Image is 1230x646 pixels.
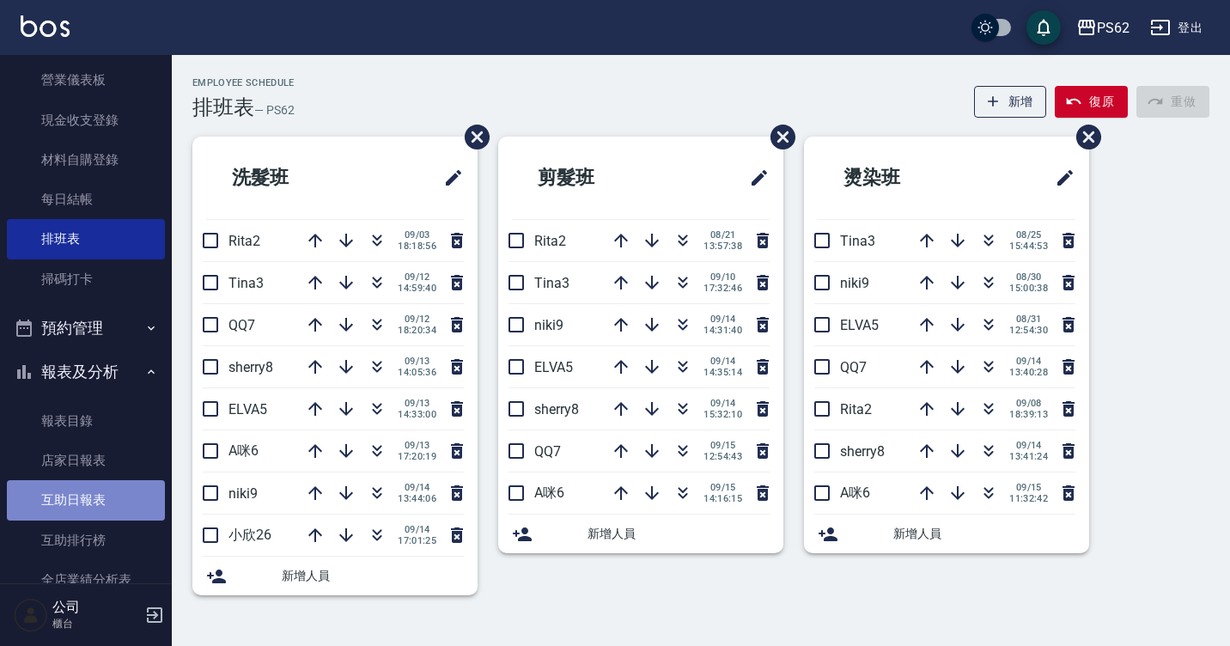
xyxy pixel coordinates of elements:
[703,398,742,409] span: 09/14
[1055,86,1128,118] button: 復原
[398,283,436,294] span: 14:59:40
[1009,325,1048,336] span: 12:54:30
[7,180,165,219] a: 每日結帳
[1009,367,1048,378] span: 13:40:28
[804,515,1089,553] div: 新增人員
[398,493,436,504] span: 13:44:06
[512,147,679,209] h2: 剪髮班
[1044,157,1075,198] span: 修改班表的標題
[534,275,569,291] span: Tina3
[703,367,742,378] span: 14:35:14
[840,443,885,460] span: sherry8
[840,484,870,501] span: A咪6
[703,314,742,325] span: 09/14
[228,401,267,417] span: ELVA5
[192,95,254,119] h3: 排班表
[7,306,165,350] button: 預約管理
[703,482,742,493] span: 09/15
[52,616,140,631] p: 櫃台
[703,440,742,451] span: 09/15
[7,560,165,600] a: 全店業績分析表
[758,112,798,162] span: 刪除班表
[1063,112,1104,162] span: 刪除班表
[1009,482,1048,493] span: 09/15
[703,493,742,504] span: 14:16:15
[398,314,436,325] span: 09/12
[282,567,464,585] span: 新增人員
[739,157,770,198] span: 修改班表的標題
[1009,398,1048,409] span: 09/08
[1009,271,1048,283] span: 08/30
[1026,10,1061,45] button: save
[1009,356,1048,367] span: 09/14
[7,219,165,259] a: 排班表
[433,157,464,198] span: 修改班表的標題
[228,442,259,459] span: A咪6
[228,359,273,375] span: sherry8
[703,271,742,283] span: 09/10
[7,101,165,140] a: 現金收支登錄
[7,480,165,520] a: 互助日報表
[228,317,255,333] span: QQ7
[398,482,436,493] span: 09/14
[228,527,271,543] span: 小欣26
[534,401,579,417] span: sherry8
[192,557,478,595] div: 新增人員
[1009,229,1048,241] span: 08/25
[588,525,770,543] span: 新增人員
[398,367,436,378] span: 14:05:36
[7,441,165,480] a: 店家日報表
[1143,12,1209,44] button: 登出
[1009,241,1048,252] span: 15:44:53
[398,409,436,420] span: 14:33:00
[7,401,165,441] a: 報表目錄
[21,15,70,37] img: Logo
[974,86,1047,118] button: 新增
[7,60,165,100] a: 營業儀表板
[893,525,1075,543] span: 新增人員
[7,521,165,560] a: 互助排行榜
[7,259,165,299] a: 掃碼打卡
[534,317,563,333] span: niki9
[818,147,985,209] h2: 燙染班
[534,443,561,460] span: QQ7
[52,599,140,616] h5: 公司
[534,359,573,375] span: ELVA5
[703,325,742,336] span: 14:31:40
[1069,10,1136,46] button: PS62
[7,350,165,394] button: 報表及分析
[398,398,436,409] span: 09/13
[840,233,875,249] span: Tina3
[840,317,879,333] span: ELVA5
[1009,409,1048,420] span: 18:39:13
[398,440,436,451] span: 09/13
[498,515,783,553] div: 新增人員
[228,275,264,291] span: Tina3
[703,409,742,420] span: 15:32:10
[254,101,295,119] h6: — PS62
[1009,440,1048,451] span: 09/14
[398,356,436,367] span: 09/13
[534,484,564,501] span: A咪6
[1009,314,1048,325] span: 08/31
[703,451,742,462] span: 12:54:43
[840,275,869,291] span: niki9
[398,535,436,546] span: 17:01:25
[703,356,742,367] span: 09/14
[452,112,492,162] span: 刪除班表
[398,325,436,336] span: 18:20:34
[398,451,436,462] span: 17:20:19
[398,241,436,252] span: 18:18:56
[14,598,48,632] img: Person
[840,401,872,417] span: Rita2
[534,233,566,249] span: Rita2
[1009,283,1048,294] span: 15:00:38
[1097,17,1130,39] div: PS62
[703,241,742,252] span: 13:57:38
[1009,451,1048,462] span: 13:41:24
[228,485,258,502] span: niki9
[192,77,295,88] h2: Employee Schedule
[840,359,867,375] span: QQ7
[206,147,374,209] h2: 洗髮班
[228,233,260,249] span: Rita2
